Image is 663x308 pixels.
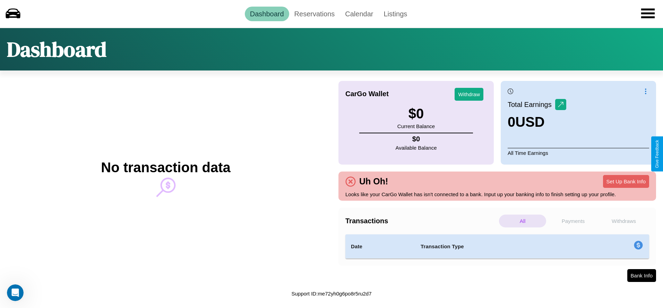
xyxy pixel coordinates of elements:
[7,284,24,301] iframe: Intercom live chat
[351,242,410,251] h4: Date
[378,7,412,21] a: Listings
[396,143,437,152] p: Available Balance
[499,215,546,227] p: All
[397,106,435,122] h3: $ 0
[356,176,391,186] h4: Uh Oh!
[455,88,483,101] button: Withdraw
[421,242,577,251] h4: Transaction Type
[508,148,649,158] p: All Time Earnings
[289,7,340,21] a: Reservations
[655,140,660,168] div: Give Feedback
[627,269,656,282] button: Bank Info
[345,234,649,259] table: simple table
[508,114,566,130] h3: 0 USD
[101,160,230,175] h2: No transaction data
[245,7,289,21] a: Dashboard
[340,7,378,21] a: Calendar
[550,215,597,227] p: Payments
[397,122,435,131] p: Current Balance
[345,90,389,98] h4: CarGo Wallet
[603,175,649,188] button: Set Up Bank Info
[345,217,497,225] h4: Transactions
[508,98,555,111] p: Total Earnings
[600,215,647,227] p: Withdraws
[345,190,649,199] p: Looks like your CarGo Wallet has isn't connected to a bank. Input up your banking info to finish ...
[7,35,106,64] h1: Dashboard
[292,289,372,298] p: Support ID: me72yh0g6po8r5ru2d7
[396,135,437,143] h4: $ 0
